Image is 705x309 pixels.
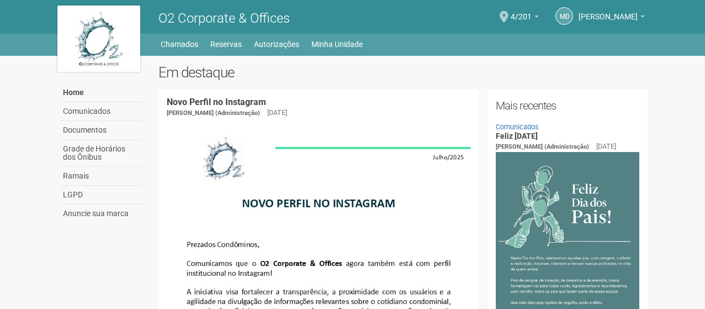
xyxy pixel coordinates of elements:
[210,36,242,52] a: Reservas
[579,2,638,21] span: Marcelo de Andrade Ferreira
[511,14,539,23] a: 4/201
[158,11,290,26] span: O2 Corporate & Offices
[158,64,648,81] h2: Em destaque
[596,142,616,151] div: [DATE]
[60,186,142,205] a: LGPD
[60,121,142,140] a: Documentos
[167,97,266,107] a: Novo Perfil no Instagram
[496,97,640,114] h2: Mais recentes
[254,36,299,52] a: Autorizações
[167,109,260,117] span: [PERSON_NAME] (Administração)
[496,123,539,131] a: Comunicados
[161,36,198,52] a: Chamados
[555,7,573,25] a: Md
[496,143,589,150] span: [PERSON_NAME] (Administração)
[579,14,645,23] a: [PERSON_NAME]
[60,83,142,102] a: Home
[60,167,142,186] a: Ramais
[267,108,287,118] div: [DATE]
[511,2,532,21] span: 4/201
[311,36,363,52] a: Minha Unidade
[60,205,142,223] a: Anuncie sua marca
[496,132,538,140] a: Feliz [DATE]
[57,6,140,72] img: logo.jpg
[60,140,142,167] a: Grade de Horários dos Ônibus
[60,102,142,121] a: Comunicados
